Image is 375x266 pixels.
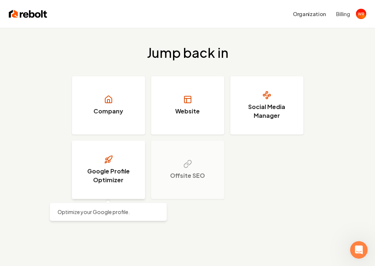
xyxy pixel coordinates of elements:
[72,76,145,135] a: Company
[9,9,47,19] img: Rebolt Logo
[288,7,330,20] button: Organization
[239,102,294,120] h3: Social Media Manager
[93,107,123,116] h3: Company
[72,141,145,199] a: Google Profile Optimizer
[147,45,228,60] h2: Jump back in
[170,171,205,180] h3: Offsite SEO
[230,76,304,135] a: Social Media Manager
[350,241,368,259] iframe: Intercom live chat
[356,9,366,19] button: Open user button
[151,76,224,135] a: Website
[175,107,200,116] h3: Website
[58,208,159,216] p: Optimize your Google profile.
[81,167,136,184] h3: Google Profile Optimizer
[356,9,366,19] img: William Razo
[336,10,350,18] button: Billing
